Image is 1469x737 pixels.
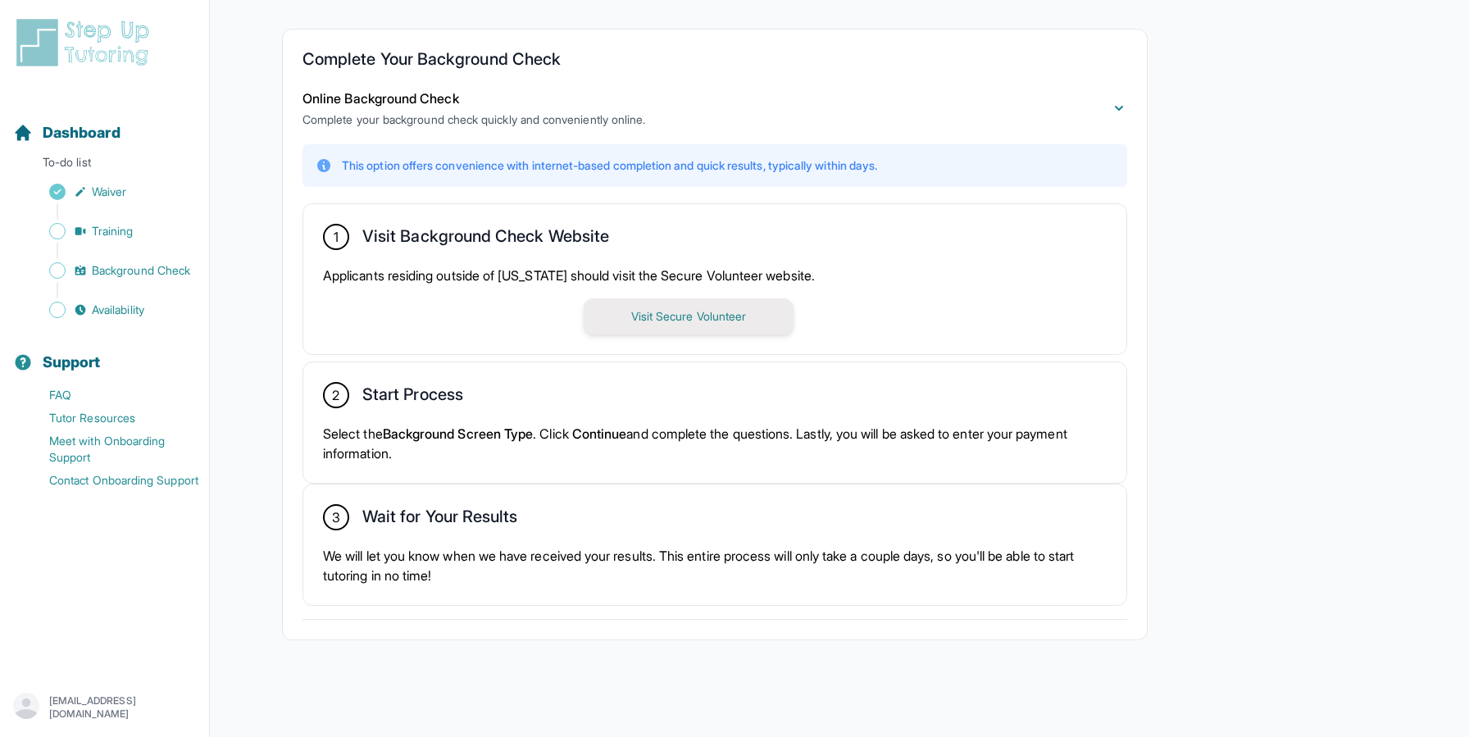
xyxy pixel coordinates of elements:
[7,325,202,380] button: Support
[362,507,517,533] h2: Wait for Your Results
[362,384,463,411] h2: Start Process
[13,384,209,407] a: FAQ
[13,693,196,722] button: [EMAIL_ADDRESS][DOMAIN_NAME]
[302,111,645,128] p: Complete your background check quickly and conveniently online.
[49,694,196,721] p: [EMAIL_ADDRESS][DOMAIN_NAME]
[332,507,340,527] span: 3
[13,121,121,144] a: Dashboard
[13,430,209,469] a: Meet with Onboarding Support
[7,95,202,151] button: Dashboard
[302,90,459,107] span: Online Background Check
[92,302,144,318] span: Availability
[13,407,209,430] a: Tutor Resources
[323,424,1107,463] p: Select the . Click and complete the questions. Lastly, you will be asked to enter your payment in...
[13,180,209,203] a: Waiver
[43,351,101,374] span: Support
[43,121,121,144] span: Dashboard
[362,226,609,252] h2: Visit Background Check Website
[92,223,134,239] span: Training
[302,89,1127,128] button: Online Background CheckComplete your background check quickly and conveniently online.
[584,307,794,324] a: Visit Secure Volunteer
[383,425,534,442] span: Background Screen Type
[572,425,627,442] span: Continue
[323,546,1107,585] p: We will let you know when we have received your results. This entire process will only take a cou...
[13,259,209,282] a: Background Check
[13,298,209,321] a: Availability
[92,184,126,200] span: Waiver
[342,157,877,174] p: This option offers convenience with internet-based completion and quick results, typically within...
[334,227,339,247] span: 1
[332,385,339,405] span: 2
[302,49,1127,75] h2: Complete Your Background Check
[323,266,1107,285] p: Applicants residing outside of [US_STATE] should visit the Secure Volunteer website.
[92,262,190,279] span: Background Check
[13,16,159,69] img: logo
[13,220,209,243] a: Training
[584,298,794,334] button: Visit Secure Volunteer
[7,154,202,177] p: To-do list
[13,469,209,492] a: Contact Onboarding Support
